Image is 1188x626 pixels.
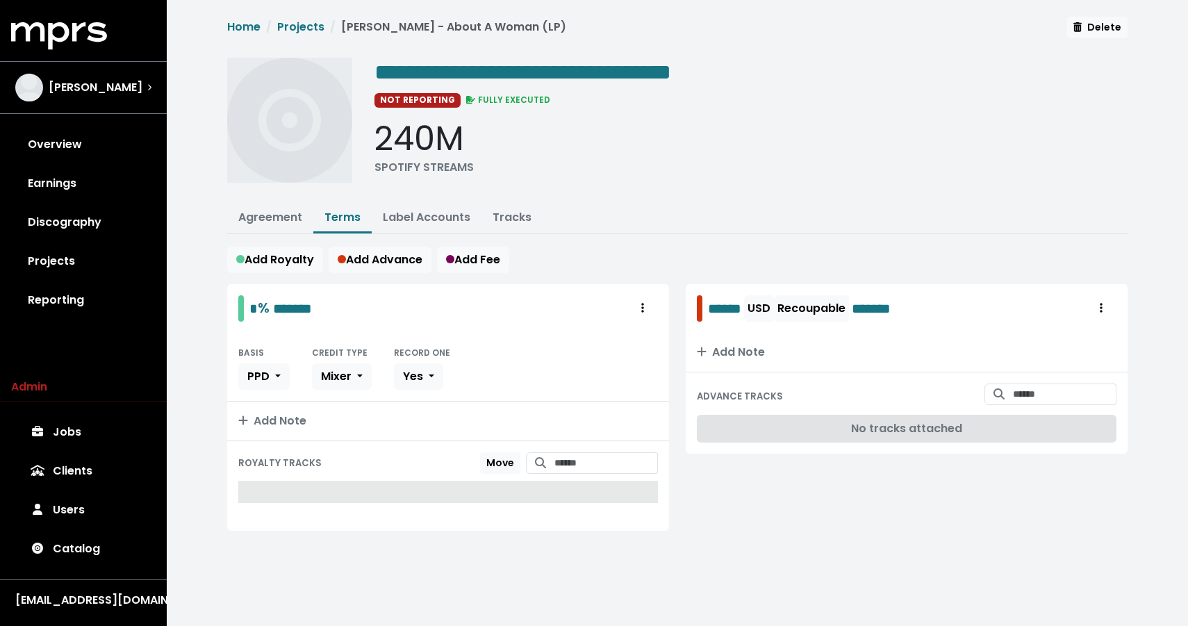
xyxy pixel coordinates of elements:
span: % [258,298,270,318]
small: CREDIT TYPE [312,347,368,359]
span: Edit value [374,61,671,83]
nav: breadcrumb [227,19,566,47]
span: FULLY EXECUTED [463,94,551,106]
div: No tracks attached [697,415,1116,443]
span: Yes [403,368,423,384]
span: Move [486,456,514,470]
button: USD [744,295,774,322]
button: Recoupable [774,295,849,322]
a: Users [11,491,156,529]
span: Add Royalty [236,252,314,267]
span: Add Fee [446,252,500,267]
input: Search for tracks by title and link them to this advance [1013,384,1116,405]
a: mprs logo [11,27,107,43]
button: Delete [1067,17,1128,38]
span: Edit value [249,302,258,315]
a: Tracks [493,209,531,225]
a: Clients [11,452,156,491]
span: Add Note [697,344,765,360]
input: Search for tracks by title and link them to this royalty [554,452,658,474]
a: Jobs [11,413,156,452]
span: Edit value [852,298,891,319]
div: 240M [374,119,474,159]
span: PPD [247,368,270,384]
span: Edit value [708,298,741,319]
button: Add Note [227,402,669,440]
a: Catalog [11,529,156,568]
li: [PERSON_NAME] - About A Woman (LP) [324,19,566,35]
a: Terms [324,209,361,225]
button: Mixer [312,363,372,390]
div: SPOTIFY STREAMS [374,159,474,176]
button: Royalty administration options [1086,295,1116,322]
a: Projects [277,19,324,35]
a: Overview [11,125,156,164]
a: Agreement [238,209,302,225]
button: Royalty administration options [627,295,658,322]
a: Projects [11,242,156,281]
button: Yes [394,363,443,390]
div: [EMAIL_ADDRESS][DOMAIN_NAME] [15,592,151,609]
small: RECORD ONE [394,347,450,359]
span: Mixer [321,368,352,384]
span: Recoupable [777,300,845,316]
button: Move [480,452,520,474]
a: Earnings [11,164,156,203]
span: Add Advance [338,252,422,267]
span: Add Note [238,413,306,429]
small: BASIS [238,347,264,359]
span: Delete [1073,20,1121,34]
img: Album cover for this project [227,58,352,183]
span: [PERSON_NAME] [49,79,142,96]
small: ADVANCE TRACKS [697,390,783,403]
span: Edit value [273,302,312,315]
a: Home [227,19,261,35]
button: PPD [238,363,290,390]
small: ROYALTY TRACKS [238,456,322,470]
button: Add Note [686,333,1128,372]
span: NOT REPORTING [374,93,461,107]
img: The selected account / producer [15,74,43,101]
button: Add Royalty [227,247,323,273]
a: Discography [11,203,156,242]
a: Reporting [11,281,156,320]
span: USD [748,300,770,316]
button: [EMAIL_ADDRESS][DOMAIN_NAME] [11,591,156,609]
button: Add Advance [329,247,431,273]
button: Add Fee [437,247,509,273]
a: Label Accounts [383,209,470,225]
